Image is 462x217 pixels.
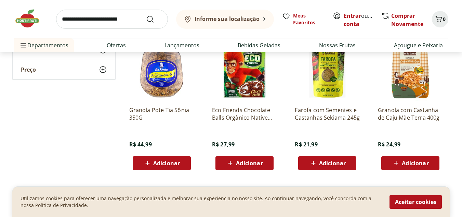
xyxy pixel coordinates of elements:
span: ou [344,12,374,28]
span: 0 [443,16,446,22]
span: R$ 21,99 [295,141,317,148]
button: Carrinho [432,11,448,27]
button: Adicionar [381,156,439,170]
img: Granola com Castanha de Caju Mãe Terra 400g [378,36,443,101]
span: Adicionar [236,160,263,166]
span: Adicionar [153,160,180,166]
button: Submit Search [146,15,162,23]
span: R$ 44,99 [129,141,152,148]
p: Utilizamos cookies para oferecer uma navegação personalizada e melhorar sua experiencia no nosso ... [21,195,381,209]
img: Hortifruti [14,8,48,29]
button: Informe sua localização [176,10,274,29]
span: Adicionar [319,160,346,166]
a: Entrar [344,12,361,20]
a: Meus Favoritos [282,12,325,26]
a: Nossas Frutas [319,41,356,49]
button: Menu [19,37,27,53]
button: Preço [13,60,115,79]
b: Informe sua localização [195,15,260,23]
img: Granola Pote Tia Sônia 350G [129,36,194,101]
span: Preço [21,66,36,73]
span: R$ 24,99 [378,141,400,148]
span: R$ 27,99 [212,141,235,148]
button: Aceitar cookies [390,195,442,209]
button: Adicionar [298,156,356,170]
span: Departamentos [19,37,68,53]
a: Ofertas [107,41,126,49]
button: Adicionar [133,156,191,170]
button: Adicionar [215,156,274,170]
a: Comprar Novamente [391,12,423,28]
span: Meus Favoritos [293,12,325,26]
input: search [56,10,168,29]
a: Farofa com Sementes e Castanhas Sekiama 245g [295,106,360,121]
img: Eco Friends Chocolate Balls Orgânico Native 270 G [212,36,277,101]
a: Criar conta [344,12,381,28]
a: Açougue e Peixaria [394,41,443,49]
a: Granola com Castanha de Caju Mãe Terra 400g [378,106,443,121]
span: Adicionar [402,160,428,166]
a: Bebidas Geladas [238,41,280,49]
img: Farofa com Sementes e Castanhas Sekiama 245g [295,36,360,101]
a: Lançamentos [164,41,199,49]
a: Eco Friends Chocolate Balls Orgânico Native 270 G [212,106,277,121]
a: Granola Pote Tia Sônia 350G [129,106,194,121]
